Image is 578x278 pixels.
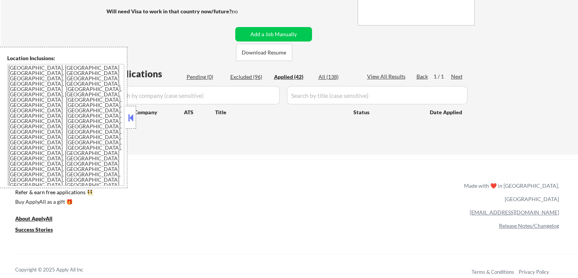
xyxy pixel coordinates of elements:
a: Release Notes/Changelog [499,222,559,229]
div: Status [353,105,419,119]
div: 1 / 1 [434,73,451,80]
div: Copyright © 2025 Apply All Inc [15,266,103,274]
div: Location Inclusions: [7,54,124,62]
div: Back [416,73,429,80]
button: Download Resume [236,44,292,61]
div: Pending (0) [187,73,225,81]
button: Add a Job Manually [235,27,312,42]
u: Success Stories [15,226,53,233]
div: Next [451,73,463,80]
a: Success Stories [15,225,63,235]
a: Refer & earn free applications 👯‍♀️ [15,190,305,198]
input: Search by company (case sensitive) [109,86,280,104]
div: Applications [109,69,184,78]
a: Terms & Conditions [472,269,514,275]
a: Privacy Policy [519,269,549,275]
u: About ApplyAll [15,215,52,222]
div: Excluded (96) [230,73,268,81]
div: All (138) [318,73,356,81]
div: Company [134,109,184,116]
a: About ApplyAll [15,214,63,224]
div: Buy ApplyAll as a gift 🎁 [15,199,91,205]
a: [EMAIL_ADDRESS][DOMAIN_NAME] [470,209,559,216]
div: no [232,8,253,15]
strong: Will need Visa to work in that country now/future?: [106,8,233,14]
div: Applied (42) [274,73,312,81]
div: ATS [184,109,215,116]
div: Date Applied [430,109,463,116]
div: Made with ❤️ in [GEOGRAPHIC_DATA], [GEOGRAPHIC_DATA] [461,179,559,206]
div: View All Results [367,73,408,80]
a: Buy ApplyAll as a gift 🎁 [15,198,91,207]
input: Search by title (case sensitive) [287,86,467,104]
div: Title [215,109,346,116]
